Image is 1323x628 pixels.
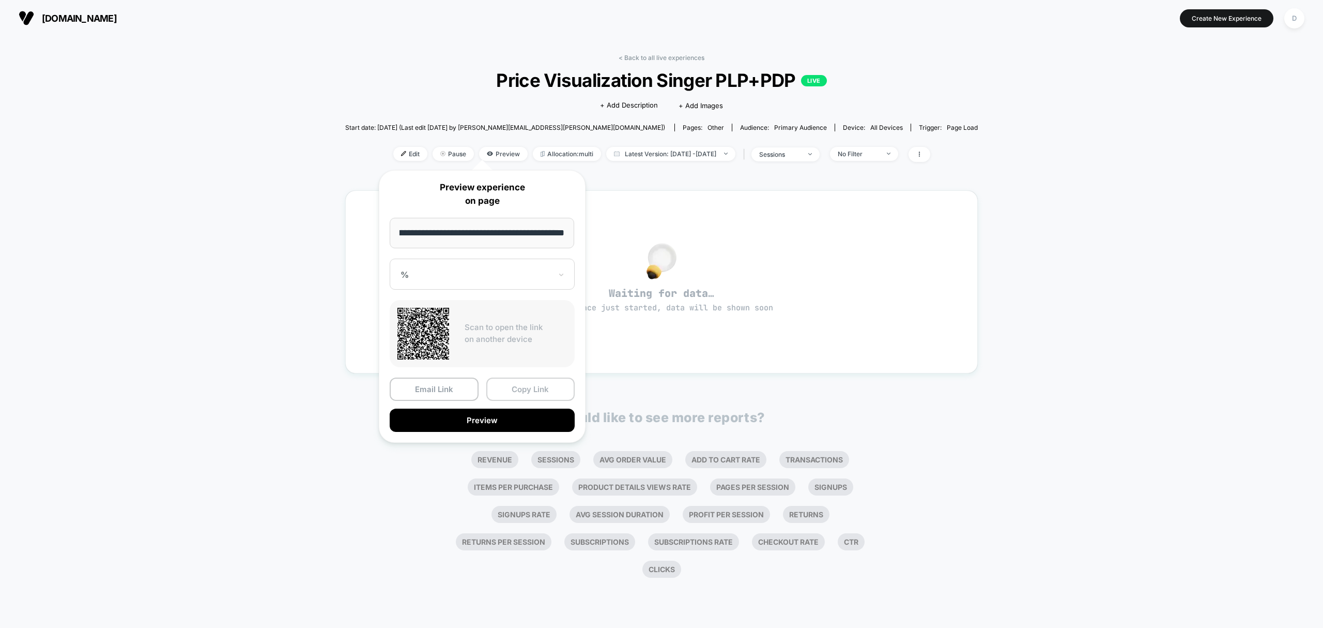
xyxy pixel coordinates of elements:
[683,124,724,131] div: Pages:
[740,124,827,131] div: Audience:
[683,506,770,523] li: Profit Per Session
[1281,8,1307,29] button: D
[600,100,658,111] span: + Add Description
[783,506,829,523] li: Returns
[724,153,728,155] img: end
[642,561,681,578] li: Clicks
[685,451,766,468] li: Add To Cart Rate
[564,533,635,550] li: Subscriptions
[1284,8,1304,28] div: D
[42,13,117,24] span: [DOMAIN_NAME]
[870,124,903,131] span: all devices
[558,410,765,425] p: Would like to see more reports?
[479,147,528,161] span: Preview
[606,147,735,161] span: Latest Version: [DATE] - [DATE]
[486,378,575,401] button: Copy Link
[390,378,479,401] button: Email Link
[947,124,978,131] span: Page Load
[919,124,978,131] div: Trigger:
[19,10,34,26] img: Visually logo
[779,451,849,468] li: Transactions
[541,151,545,157] img: rebalance
[491,506,557,523] li: Signups Rate
[710,479,795,496] li: Pages Per Session
[838,533,865,550] li: Ctr
[838,150,879,158] div: No Filter
[593,451,672,468] li: Avg Order Value
[741,147,751,162] span: |
[16,10,120,26] button: [DOMAIN_NAME]
[835,124,911,131] span: Device:
[619,54,704,62] a: < Back to all live experiences
[393,147,427,161] span: Edit
[533,147,601,161] span: Allocation: multi
[1180,9,1273,27] button: Create New Experience
[401,151,406,156] img: edit
[648,533,739,550] li: Subscriptions Rate
[377,69,946,91] span: Price Visualization Singer PLP+PDP
[752,533,825,550] li: Checkout Rate
[614,151,620,156] img: calendar
[808,153,812,155] img: end
[471,451,518,468] li: Revenue
[531,451,580,468] li: Sessions
[679,101,723,110] span: + Add Images
[572,479,697,496] li: Product Details Views Rate
[468,479,559,496] li: Items Per Purchase
[433,147,474,161] span: Pause
[759,151,801,158] div: sessions
[774,124,827,131] span: Primary Audience
[887,153,890,155] img: end
[390,181,575,207] p: Preview experience on page
[364,287,959,313] span: Waiting for data…
[801,75,827,86] p: LIVE
[570,506,670,523] li: Avg Session Duration
[707,124,724,131] span: other
[345,124,665,131] span: Start date: [DATE] (Last edit [DATE] by [PERSON_NAME][EMAIL_ADDRESS][PERSON_NAME][DOMAIN_NAME])
[440,151,445,156] img: end
[465,322,567,345] p: Scan to open the link on another device
[550,303,773,313] span: experience just started, data will be shown soon
[390,409,575,432] button: Preview
[647,243,676,279] img: no_data
[456,533,551,550] li: Returns Per Session
[808,479,853,496] li: Signups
